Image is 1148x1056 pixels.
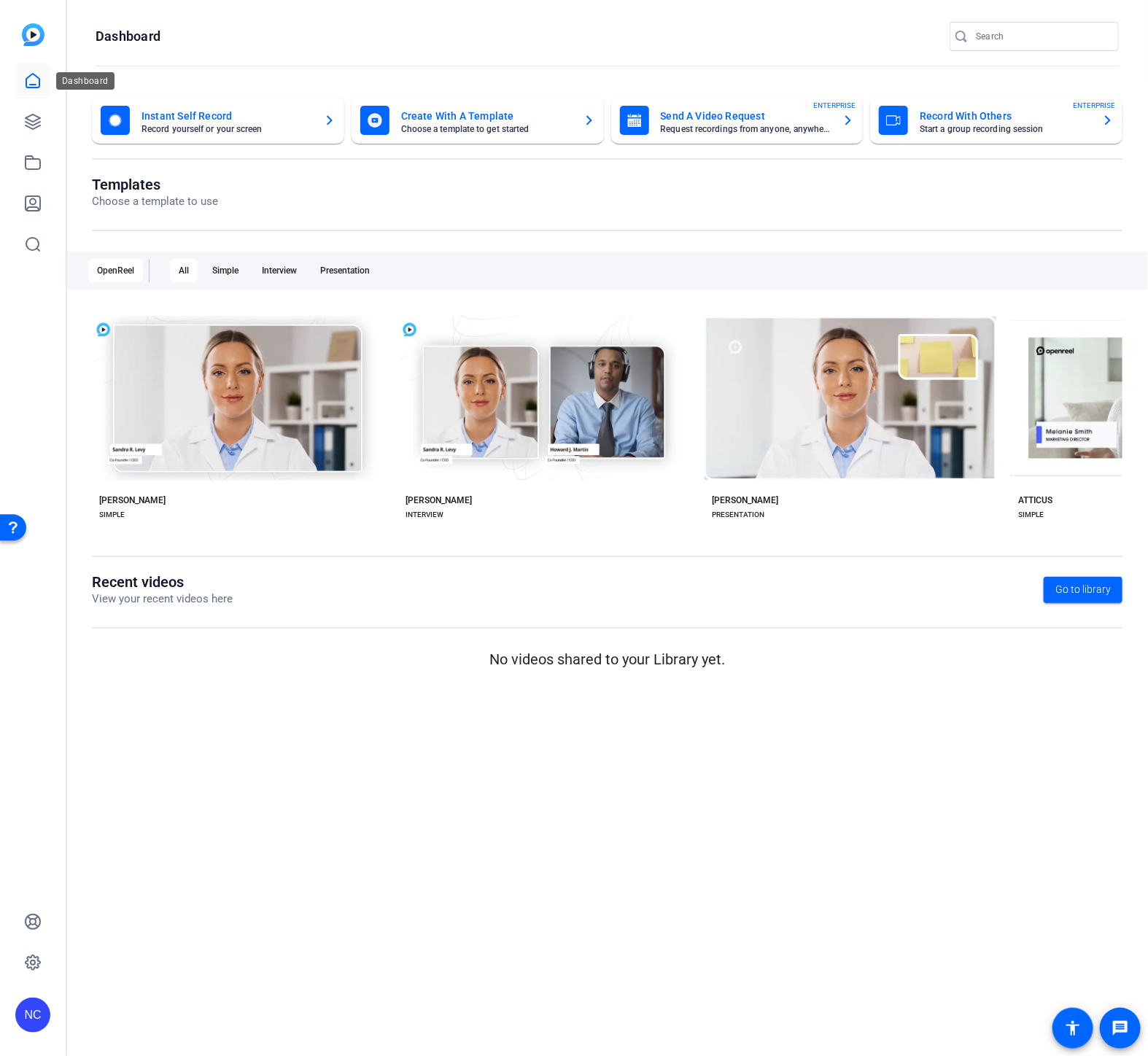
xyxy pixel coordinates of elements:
div: INTERVIEW [406,509,443,521]
mat-card-title: Send A Video Request [661,107,831,125]
div: [PERSON_NAME] [406,494,472,506]
img: blue-gradient.svg [22,23,44,46]
p: No videos shared to your Library yet. [92,648,1122,670]
div: PRESENTATION [712,509,764,521]
mat-card-subtitle: Choose a template to get started [401,125,572,133]
a: Go to library [1044,577,1122,603]
h1: Dashboard [96,28,160,45]
button: Create With A TemplateChoose a template to get started [352,97,604,144]
div: ATTICUS [1018,494,1052,506]
h1: Templates [92,176,218,193]
div: [PERSON_NAME] [99,494,166,506]
button: Instant Self RecordRecord yourself or your screen [92,97,344,144]
p: View your recent videos here [92,591,233,607]
mat-card-subtitle: Request recordings from anyone, anywhere [661,125,831,133]
mat-card-title: Instant Self Record [141,107,312,125]
div: SIMPLE [99,509,125,521]
div: OpenReel [88,259,143,282]
div: [PERSON_NAME] [712,494,778,506]
span: ENTERPRISE [813,100,856,111]
mat-card-subtitle: Start a group recording session [920,125,1090,133]
input: Search [976,28,1107,45]
mat-card-title: Create With A Template [401,107,572,125]
mat-icon: message [1112,1020,1129,1037]
button: Record With OthersStart a group recording sessionENTERPRISE [870,97,1122,144]
div: Simple [203,259,247,282]
span: Go to library [1055,582,1111,597]
button: Send A Video RequestRequest recordings from anyone, anywhereENTERPRISE [611,97,864,144]
mat-card-subtitle: Record yourself or your screen [141,125,312,133]
div: All [170,259,198,282]
div: NC [15,998,50,1033]
mat-icon: accessibility [1064,1020,1082,1037]
div: Interview [253,259,306,282]
div: Dashboard [56,72,115,90]
h1: Recent videos [92,573,233,591]
p: Choose a template to use [92,193,218,210]
div: SIMPLE [1018,509,1044,521]
span: ENTERPRISE [1073,100,1115,111]
div: Presentation [311,259,379,282]
mat-card-title: Record With Others [920,107,1090,125]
